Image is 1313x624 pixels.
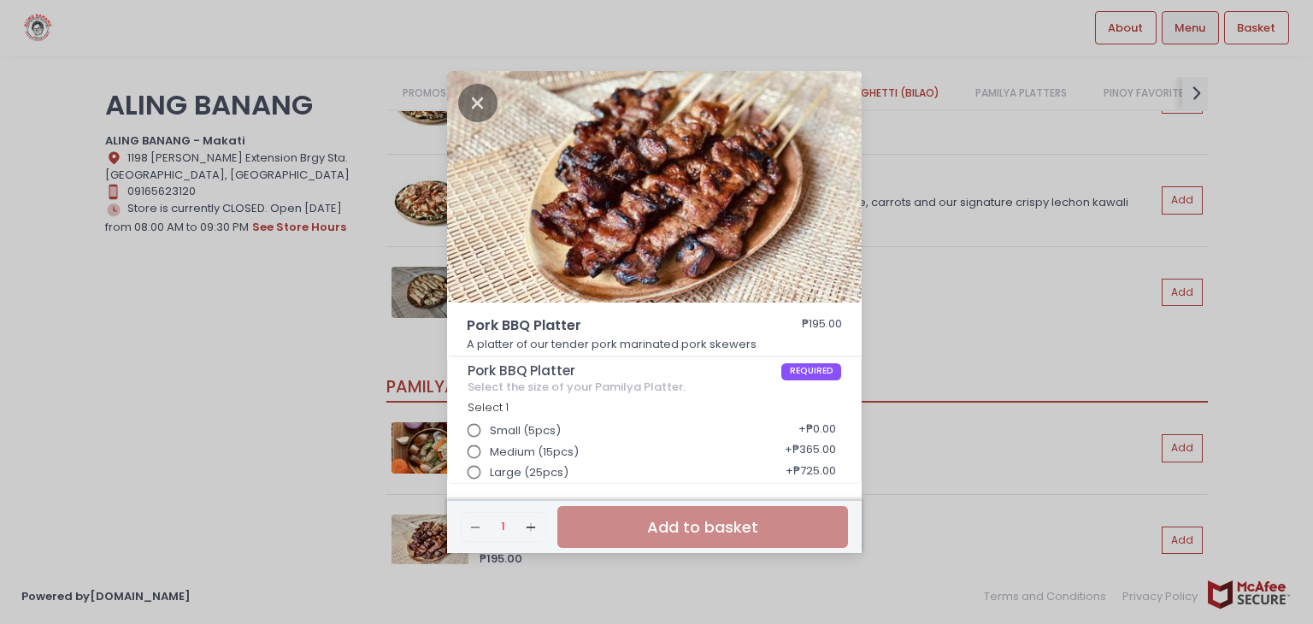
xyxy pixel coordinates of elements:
[780,456,841,489] div: + ₱725.00
[468,363,781,379] span: Pork BBQ Platter
[792,415,841,447] div: + ₱0.00
[468,400,509,415] span: Select 1
[490,422,561,439] span: Small (5pcs)
[447,71,862,303] img: Pork BBQ Platter
[557,506,848,548] button: Add to basket
[490,444,579,461] span: Medium (15pcs)
[802,315,842,336] div: ₱195.00
[779,436,841,468] div: + ₱365.00
[467,336,843,353] p: A platter of our tender pork marinated pork skewers
[781,363,842,380] span: REQUIRED
[458,93,498,110] button: Close
[490,464,568,481] span: Large (25pcs)
[467,315,749,336] span: Pork BBQ Platter
[468,380,842,394] div: Select the size of your Pamilya Platter.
